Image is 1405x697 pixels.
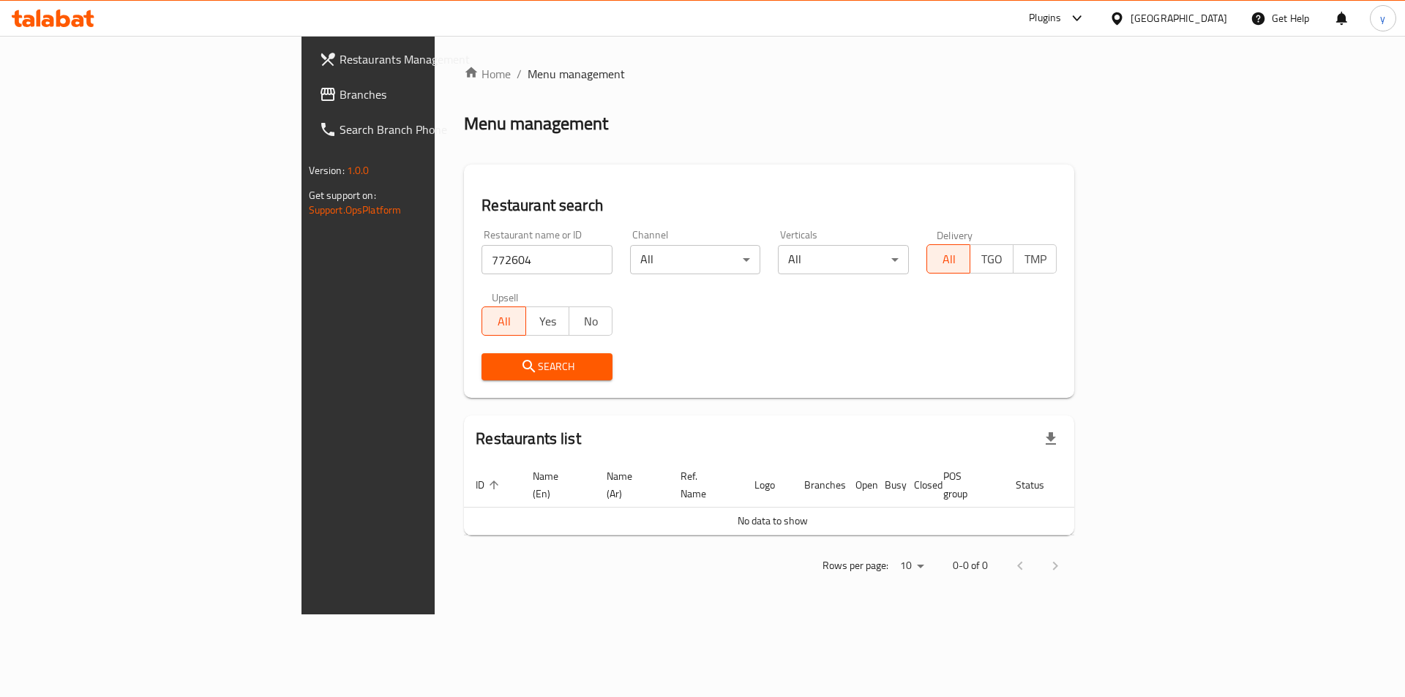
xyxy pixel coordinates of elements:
[607,467,651,502] span: Name (Ar)
[532,311,563,332] span: Yes
[894,555,929,577] div: Rows per page:
[1019,249,1051,270] span: TMP
[681,467,725,502] span: Ref. Name
[873,463,902,508] th: Busy
[307,77,536,112] a: Branches
[309,161,345,180] span: Version:
[902,463,932,508] th: Closed
[793,463,844,508] th: Branches
[1131,10,1227,26] div: [GEOGRAPHIC_DATA]
[943,467,986,502] span: POS group
[823,557,888,575] p: Rows per page:
[476,476,503,494] span: ID
[464,463,1131,535] table: enhanced table
[482,306,525,336] button: All
[482,195,1057,216] h2: Restaurant search
[340,50,525,68] span: Restaurants Management
[1029,10,1061,27] div: Plugins
[743,463,793,508] th: Logo
[307,42,536,77] a: Restaurants Management
[482,245,612,274] input: Search for restaurant name or ID..
[340,86,525,103] span: Branches
[525,306,569,336] button: Yes
[476,428,580,450] h2: Restaurants list
[569,306,612,336] button: No
[844,463,873,508] th: Open
[482,353,612,380] button: Search
[488,311,520,332] span: All
[976,249,1008,270] span: TGO
[493,358,601,376] span: Search
[970,244,1014,274] button: TGO
[309,186,376,205] span: Get support on:
[309,200,402,219] a: Support.OpsPlatform
[933,249,964,270] span: All
[492,292,519,302] label: Upsell
[340,121,525,138] span: Search Branch Phone
[464,65,1074,83] nav: breadcrumb
[1016,476,1063,494] span: Status
[778,245,909,274] div: All
[528,65,625,83] span: Menu management
[1380,10,1385,26] span: y
[630,245,761,274] div: All
[937,230,973,240] label: Delivery
[307,112,536,147] a: Search Branch Phone
[738,511,808,530] span: No data to show
[953,557,988,575] p: 0-0 of 0
[1013,244,1057,274] button: TMP
[575,311,607,332] span: No
[347,161,370,180] span: 1.0.0
[926,244,970,274] button: All
[464,112,608,135] h2: Menu management
[533,467,577,502] span: Name (En)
